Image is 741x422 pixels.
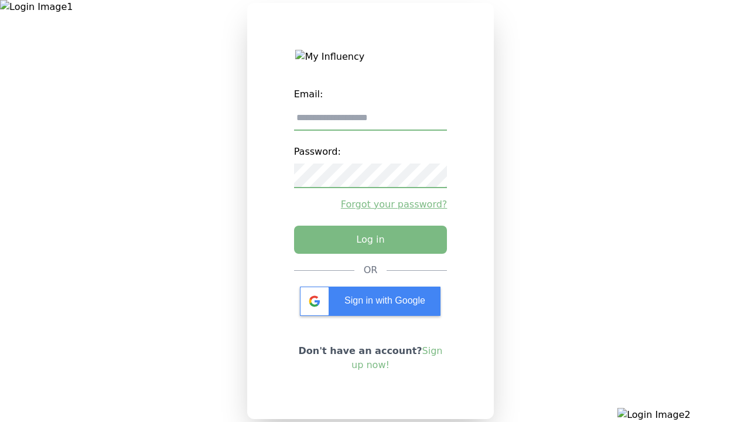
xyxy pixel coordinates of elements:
[344,295,425,305] span: Sign in with Google
[294,344,448,372] p: Don't have an account?
[300,287,440,316] div: Sign in with Google
[294,226,448,254] button: Log in
[364,263,378,277] div: OR
[617,408,741,422] img: Login Image2
[294,198,448,212] a: Forgot your password?
[294,83,448,106] label: Email:
[294,140,448,164] label: Password:
[295,50,445,64] img: My Influency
